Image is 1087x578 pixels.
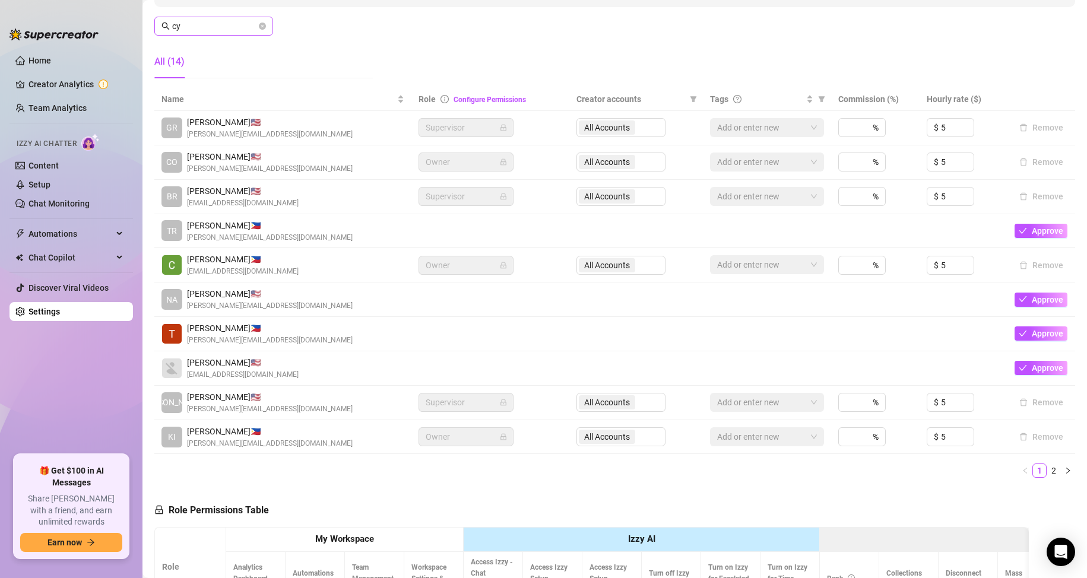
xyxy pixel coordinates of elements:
button: Approve [1015,361,1067,375]
span: 🎁 Get $100 in AI Messages [20,465,122,488]
button: Remove [1015,430,1068,444]
span: TR [167,224,177,237]
button: left [1018,463,1032,478]
span: Earn now [47,538,82,547]
span: lock [500,262,507,269]
span: check [1019,227,1027,235]
a: 2 [1047,464,1060,477]
span: [EMAIL_ADDRESS][DOMAIN_NAME] [187,266,299,277]
span: info-circle [440,95,449,103]
img: logo-BBDzfeDw.svg [9,28,99,40]
span: NA [166,293,178,306]
span: check [1019,329,1027,338]
span: [PERSON_NAME] 🇺🇸 [187,390,353,404]
button: Remove [1015,155,1068,169]
span: Share [PERSON_NAME] with a friend, and earn unlimited rewards [20,493,122,528]
span: [PERSON_NAME] 🇺🇸 [187,287,353,300]
span: [PERSON_NAME][EMAIL_ADDRESS][DOMAIN_NAME] [187,163,353,174]
span: question-circle [733,95,741,103]
button: Remove [1015,258,1068,272]
a: Home [28,56,51,65]
span: lock [500,433,507,440]
span: Chat Copilot [28,248,113,267]
div: Open Intercom Messenger [1047,538,1075,566]
a: Chat Monitoring [28,199,90,208]
a: 1 [1033,464,1046,477]
button: Remove [1015,189,1068,204]
img: AI Chatter [81,134,100,151]
span: [PERSON_NAME][EMAIL_ADDRESS][DOMAIN_NAME] [187,300,353,312]
a: Discover Viral Videos [28,283,109,293]
span: Owner [426,256,506,274]
span: Owner [426,153,506,171]
span: Role [419,94,436,104]
span: Name [161,93,395,106]
div: All (14) [154,55,185,69]
span: Supervisor [426,393,506,411]
span: Tags [710,93,728,106]
button: Remove [1015,120,1068,135]
span: lock [500,193,507,200]
span: [PERSON_NAME] 🇵🇭 [187,425,353,438]
span: Supervisor [426,188,506,205]
span: Approve [1032,226,1063,236]
strong: Izzy AI [628,533,655,544]
span: [PERSON_NAME] 🇺🇸 [187,150,353,163]
span: Approve [1032,295,1063,304]
span: CO [166,155,178,169]
span: [EMAIL_ADDRESS][DOMAIN_NAME] [187,369,299,380]
span: check [1019,364,1027,372]
img: Zoey Rose [162,358,182,378]
span: lock [154,505,164,515]
a: Setup [28,180,50,189]
button: Earn nowarrow-right [20,533,122,552]
img: Cristine Joy Maurin [162,255,182,275]
button: Remove [1015,395,1068,409]
span: Approve [1032,329,1063,338]
button: right [1061,463,1075,478]
th: Name [154,88,411,111]
span: [PERSON_NAME] [140,396,204,409]
span: search [161,22,170,30]
span: left [1022,467,1029,474]
h5: Role Permissions Table [154,503,269,517]
span: filter [690,96,697,103]
span: filter [687,90,699,108]
span: [EMAIL_ADDRESS][DOMAIN_NAME] [187,198,299,209]
span: filter [818,96,825,103]
th: Hourly rate ($) [920,88,1007,111]
span: [PERSON_NAME] 🇺🇸 [187,185,299,198]
button: Approve [1015,326,1067,341]
a: Settings [28,307,60,316]
span: KI [168,430,176,443]
span: [PERSON_NAME] 🇵🇭 [187,322,353,335]
span: Approve [1032,363,1063,373]
span: [PERSON_NAME][EMAIL_ADDRESS][DOMAIN_NAME] [187,232,353,243]
strong: My Workspace [315,533,374,544]
a: Creator Analytics exclamation-circle [28,75,123,94]
li: 2 [1047,463,1061,478]
span: lock [500,158,507,166]
span: filter [816,90,828,108]
span: [PERSON_NAME] 🇺🇸 [187,356,299,369]
li: 1 [1032,463,1047,478]
span: [PERSON_NAME][EMAIL_ADDRESS][DOMAIN_NAME] [187,129,353,140]
span: [PERSON_NAME] 🇵🇭 [187,219,353,232]
a: Content [28,161,59,170]
img: Thomas F.M. [162,324,182,344]
span: Supervisor [426,119,506,136]
span: Creator accounts [576,93,685,106]
span: thunderbolt [15,229,25,239]
span: GR [166,121,178,134]
a: Configure Permissions [454,96,526,104]
input: Search members [172,20,256,33]
button: close-circle [259,23,266,30]
li: Previous Page [1018,463,1032,478]
span: [PERSON_NAME][EMAIL_ADDRESS][DOMAIN_NAME] [187,404,353,415]
img: Chat Copilot [15,253,23,262]
th: Commission (%) [831,88,919,111]
span: [PERSON_NAME][EMAIL_ADDRESS][DOMAIN_NAME] [187,335,353,346]
span: Izzy AI Chatter [17,138,77,150]
button: Approve [1015,293,1067,307]
span: Automations [28,224,113,243]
